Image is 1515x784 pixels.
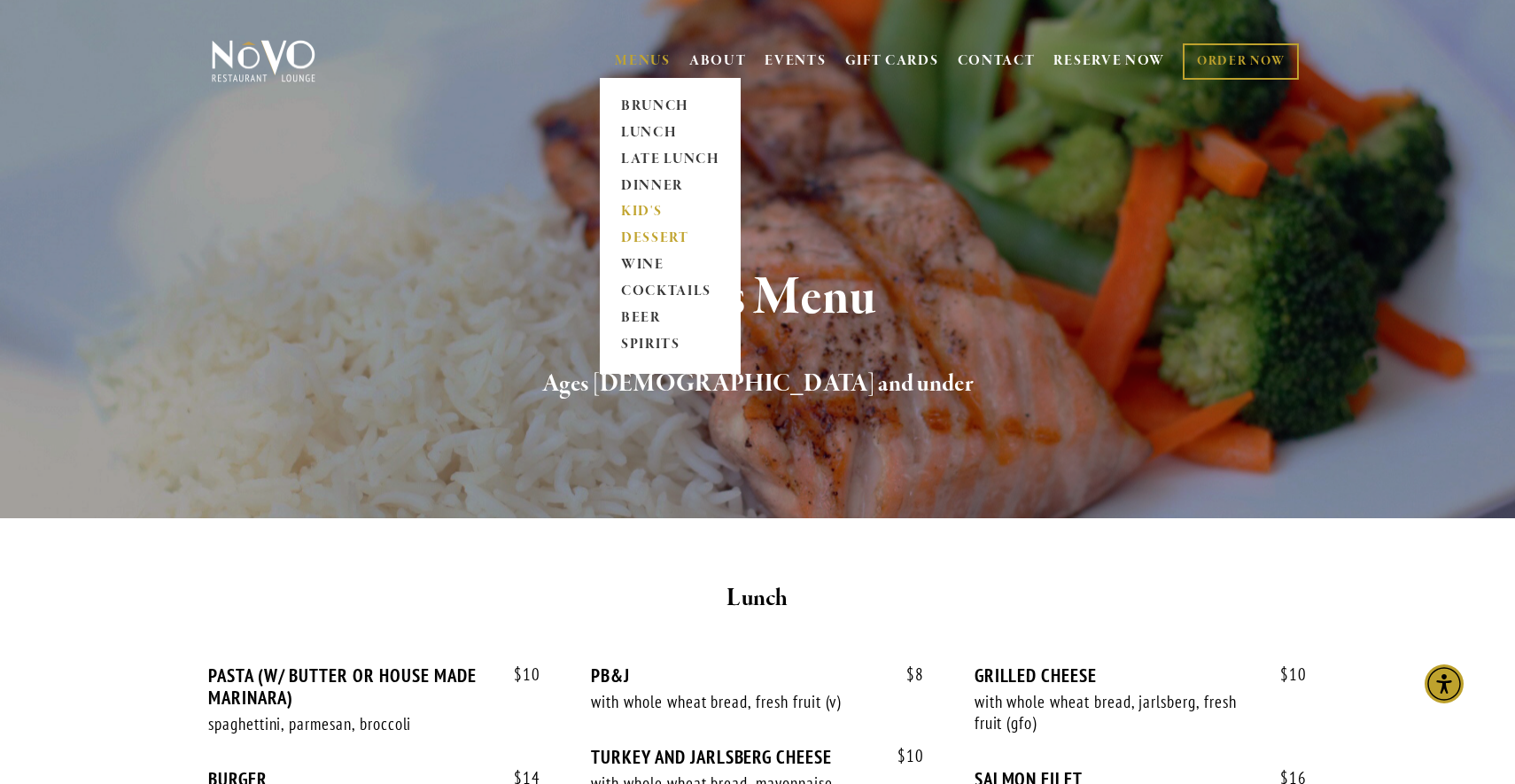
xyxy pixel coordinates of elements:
[591,746,923,768] div: TURKEY AND JARLSBERG CHEESE
[615,199,726,226] a: KID'S
[615,93,726,120] a: BRUNCH
[615,120,726,146] a: LUNCH
[906,664,915,685] span: $
[241,269,1274,327] h1: Kid’s Menu
[241,366,1274,403] h2: Ages [DEMOGRAPHIC_DATA] and under
[1262,664,1307,685] span: 10
[615,306,726,332] a: BEER
[591,664,923,687] div: PB&J
[1053,44,1165,78] a: RESERVE NOW
[1425,664,1464,703] div: Accessibility Menu
[514,664,523,685] span: $
[615,173,726,199] a: DINNER
[208,39,319,83] img: Novo Restaurant &amp; Lounge
[615,52,671,70] a: MENUS
[591,691,873,713] div: with whole wheat bread, fresh fruit (v)
[615,279,726,306] a: COCKTAILS
[897,745,906,766] span: $
[1280,664,1289,685] span: $
[880,746,924,766] span: 10
[845,44,939,78] a: GIFT CARDS
[615,332,726,359] a: SPIRITS
[975,691,1256,734] div: with whole wheat bread, jarlsberg, fresh fruit (gfo)
[889,664,924,685] span: 8
[1183,43,1299,80] a: ORDER NOW
[615,146,726,173] a: LATE LUNCH
[975,664,1307,687] div: GRILLED CHEESE
[208,664,540,709] div: PASTA (W/ BUTTER OR HOUSE MADE MARINARA)
[765,52,826,70] a: EVENTS
[689,52,747,70] a: ABOUT
[241,580,1274,617] h2: Lunch
[615,252,726,279] a: WINE
[208,713,490,735] div: spaghettini, parmesan, broccoli
[958,44,1036,78] a: CONTACT
[496,664,540,685] span: 10
[615,226,726,252] a: DESSERT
